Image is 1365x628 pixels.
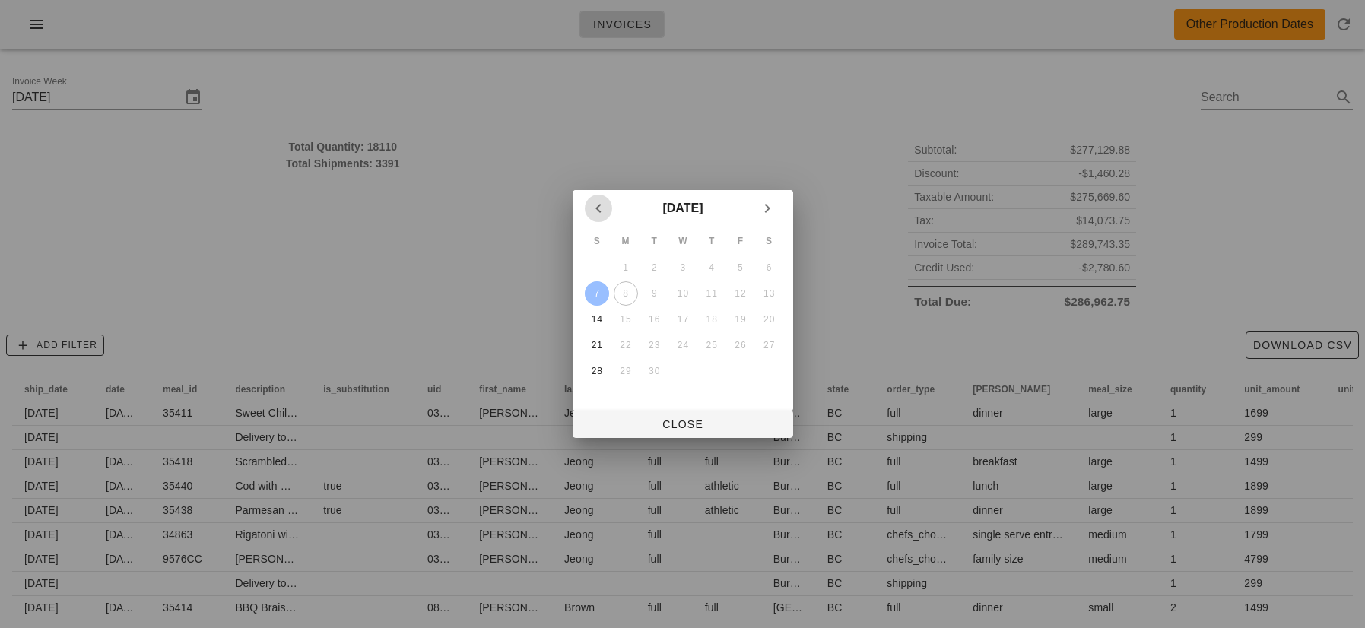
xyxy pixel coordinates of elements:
div: 21 [584,340,608,350]
button: Previous month [585,195,612,222]
th: M [611,228,639,254]
div: 7 [584,288,608,299]
button: 14 [584,307,608,331]
div: 28 [584,366,608,376]
button: 7 [584,281,608,306]
button: [DATE] [656,193,709,224]
button: Next month [754,195,781,222]
button: 21 [584,333,608,357]
div: 14 [584,314,608,325]
th: F [726,228,754,254]
th: S [583,228,611,254]
button: 28 [584,359,608,383]
button: Close [573,411,793,438]
span: Close [585,418,781,430]
th: S [755,228,782,254]
th: T [697,228,725,254]
th: W [669,228,697,254]
th: T [640,228,668,254]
